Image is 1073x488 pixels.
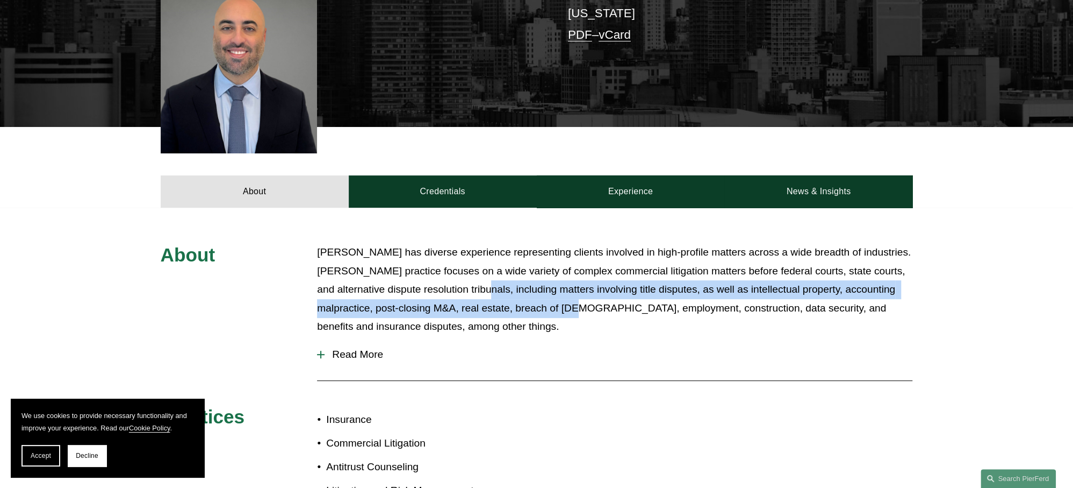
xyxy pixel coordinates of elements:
[129,424,170,432] a: Cookie Policy
[537,175,725,208] a: Experience
[161,175,349,208] a: About
[326,411,662,429] p: Insurance
[21,409,193,434] p: We use cookies to provide necessary functionality and improve your experience. Read our .
[317,341,912,369] button: Read More
[349,175,537,208] a: Credentials
[326,434,662,453] p: Commercial Litigation
[68,445,106,466] button: Decline
[981,469,1056,488] a: Search this site
[317,243,912,336] p: [PERSON_NAME] has diverse experience representing clients involved in high-profile matters across...
[11,399,204,477] section: Cookie banner
[325,349,912,360] span: Read More
[21,445,60,466] button: Accept
[161,244,215,265] span: About
[724,175,912,208] a: News & Insights
[599,28,631,41] a: vCard
[76,452,98,459] span: Decline
[568,28,592,41] a: PDF
[31,452,51,459] span: Accept
[326,458,662,477] p: Antitrust Counseling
